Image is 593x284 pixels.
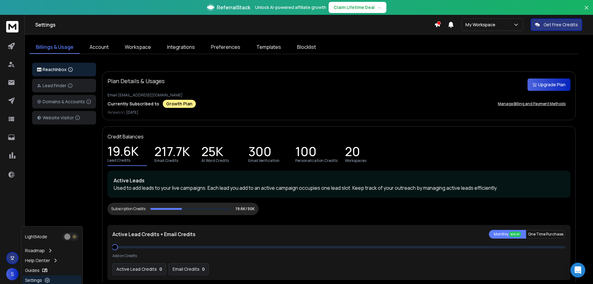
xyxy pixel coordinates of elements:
[23,265,81,275] a: Guides
[291,41,322,54] a: Blocklist
[107,101,159,107] p: Currently Subscribed to
[23,246,81,256] a: Roadmap
[201,158,229,163] p: AI Word Credits
[25,277,42,283] p: Settings
[30,41,80,54] a: Billings & Usage
[37,68,41,72] img: logo
[83,41,115,54] a: Account
[32,95,96,108] button: Domains & Accounts
[250,41,287,54] a: Templates
[35,21,434,28] h1: Settings
[531,19,582,31] button: Get Free Credits
[107,93,570,98] p: Email: [EMAIL_ADDRESS][DOMAIN_NAME]
[528,78,570,91] button: Upgrade Plan
[489,230,526,239] button: Monthly 20% off
[236,206,255,211] p: 19.6K/ 50K
[465,22,498,28] p: My Workspace
[114,177,564,184] p: Active Leads
[201,148,223,157] p: 25K
[107,133,144,140] p: Credit Balances
[377,4,381,11] span: →
[345,148,360,157] p: 20
[295,158,338,163] p: Personalization Credits
[6,268,19,280] button: S
[248,148,271,157] p: 300
[107,158,130,163] p: Lead Credits
[161,41,201,54] a: Integrations
[498,101,566,106] p: Manage Billing and Payment Methods
[163,100,196,108] div: Growth Plan
[509,231,521,237] div: 20% off
[493,98,570,110] button: Manage Billing and Payment Methods
[570,263,585,278] div: Open Intercom Messenger
[25,267,40,273] p: Guides
[217,4,250,11] span: ReferralStack
[582,4,591,19] button: Close banner
[107,77,165,85] p: Plan Details & Usages
[154,148,190,157] p: 217.7K
[255,4,326,11] p: Unlock AI-powered affiliate growth
[329,2,386,13] button: Claim Lifetime Deal→
[107,148,139,157] p: 19.6K
[32,111,96,125] button: Website Visitor
[526,230,566,239] button: One Time Purchase
[112,253,137,258] p: Add on Credits
[116,266,157,272] p: Active Lead Credits
[544,22,578,28] p: Get Free Credits
[345,158,366,163] p: Workspaces
[25,257,50,264] p: Help Center
[202,266,205,272] p: 0
[107,110,570,115] p: Renews on:
[23,256,81,265] a: Help Center
[25,248,45,254] p: Roadmap
[112,231,196,238] p: Active Lead Credits + Email Credits
[32,79,96,92] button: Lead Finder
[159,266,162,272] p: 0
[114,184,564,192] p: Used to add leads to your live campaigns. Each lead you add to an active campaign occupies one le...
[154,158,178,163] p: Email Credits
[173,266,200,272] p: Email Credits
[295,148,317,157] p: 100
[32,63,96,76] button: ReachInbox
[119,41,157,54] a: Workspace
[111,206,145,211] div: Subscription Credits
[205,41,246,54] a: Preferences
[248,158,280,163] p: Email Verification
[126,110,138,115] span: [DATE]
[25,234,47,240] p: Light Mode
